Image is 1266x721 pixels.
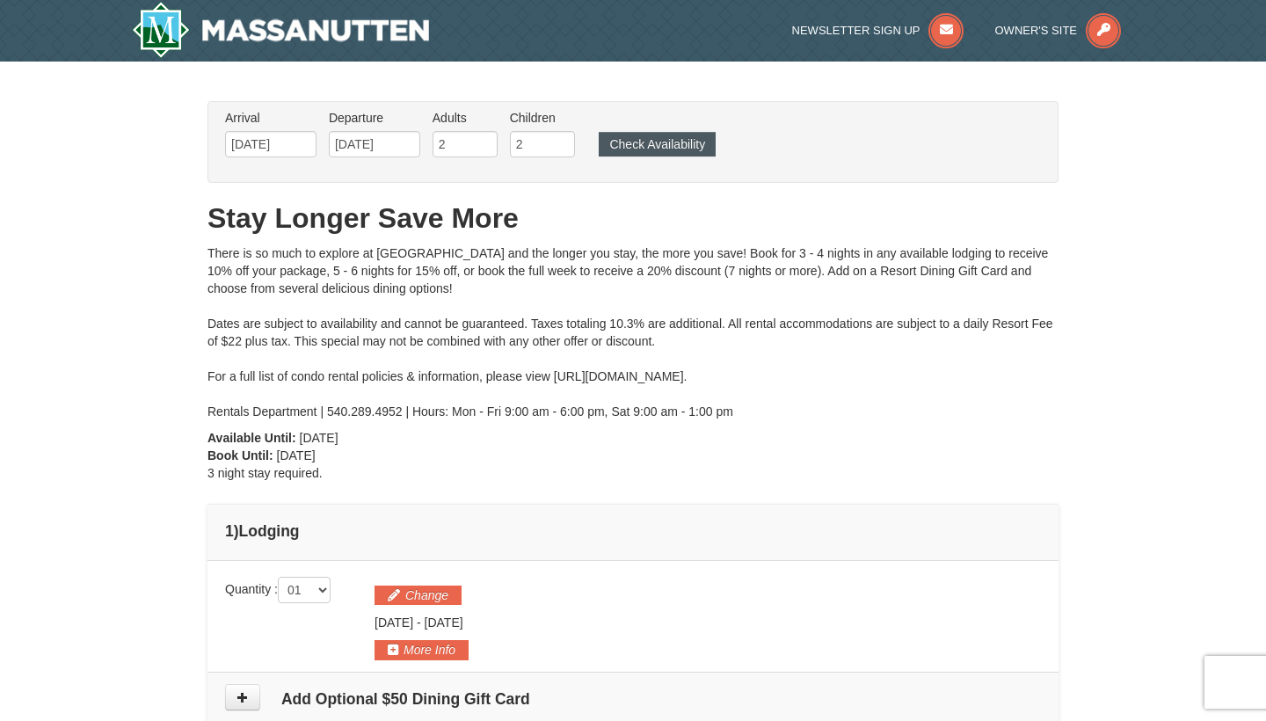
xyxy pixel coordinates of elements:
label: Arrival [225,109,316,127]
span: 3 night stay required. [207,466,323,480]
strong: Book Until: [207,448,273,462]
span: [DATE] [425,615,463,630]
span: [DATE] [277,448,316,462]
a: Massanutten Resort [132,2,429,58]
strong: Available Until: [207,431,296,445]
h4: Add Optional $50 Dining Gift Card [225,690,1041,708]
span: [DATE] [375,615,413,630]
label: Departure [329,109,420,127]
button: Check Availability [599,132,716,157]
span: Quantity : [225,582,331,596]
button: More Info [375,640,469,659]
img: Massanutten Resort Logo [132,2,429,58]
button: Change [375,586,462,605]
h4: 1 Lodging [225,522,1041,540]
a: Newsletter Sign Up [792,24,964,37]
a: Owner's Site [995,24,1122,37]
span: Owner's Site [995,24,1078,37]
label: Children [510,109,575,127]
label: Adults [433,109,498,127]
span: [DATE] [300,431,338,445]
span: ) [234,522,239,540]
span: Newsletter Sign Up [792,24,920,37]
h1: Stay Longer Save More [207,200,1059,236]
div: There is so much to explore at [GEOGRAPHIC_DATA] and the longer you stay, the more you save! Book... [207,244,1059,420]
span: - [417,615,421,630]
